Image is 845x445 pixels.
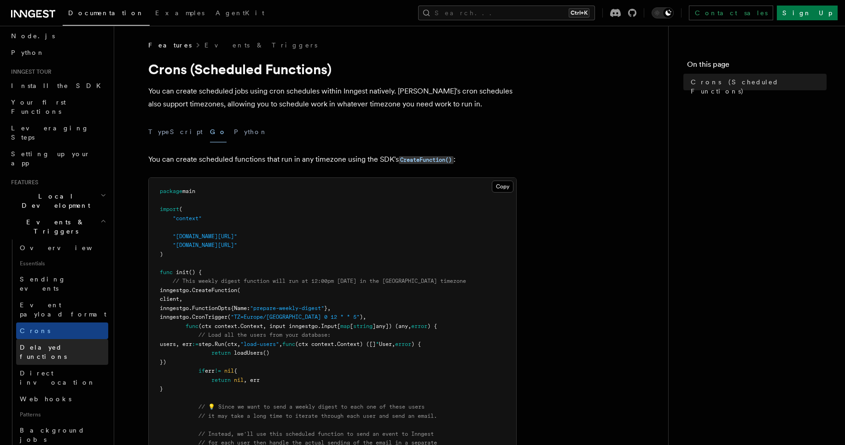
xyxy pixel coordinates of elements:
[198,323,340,329] span: (ctx context.Context, input inngestgo.Input[
[350,323,353,329] span: [
[160,188,182,194] span: package
[192,341,198,347] span: :=
[198,332,331,338] span: // Load all the users from your database:
[160,296,182,302] span: client,
[68,9,144,17] span: Documentation
[148,41,192,50] span: Features
[182,188,195,194] span: main
[198,404,425,410] span: // 💡 Since we want to send a weekly digest to each one of these users
[148,85,517,111] p: You can create scheduled jobs using cron schedules within Inngest natively. [PERSON_NAME]'s cron ...
[7,217,100,236] span: Events & Triggers
[173,215,202,222] span: "context"
[20,327,50,334] span: Crons
[215,341,224,347] span: Run
[160,359,166,365] span: })
[427,323,437,329] span: ) {
[360,314,366,320] span: ),
[204,41,317,50] a: Events & Triggers
[689,6,773,20] a: Contact sales
[7,77,108,94] a: Install the SDK
[411,323,427,329] span: error
[148,153,517,166] p: You can create scheduled functions that run in any timezone using the SDK's :
[16,322,108,339] a: Crons
[324,305,331,311] span: },
[179,206,182,212] span: (
[211,350,231,356] span: return
[160,269,173,275] span: func
[399,155,454,164] a: CreateFunction()
[7,94,108,120] a: Your first Functions
[160,206,179,212] span: import
[173,233,237,240] span: "[DOMAIN_NAME][URL]"
[16,365,108,391] a: Direct invocation
[16,391,108,407] a: Webhooks
[176,269,189,275] span: init
[20,301,106,318] span: Event payload format
[234,368,237,374] span: {
[155,9,204,17] span: Examples
[691,77,827,96] span: Crons (Scheduled Functions)
[11,32,55,40] span: Node.js
[7,44,108,61] a: Python
[160,314,192,320] span: inngestgo.
[160,287,192,293] span: inngestgo.
[16,407,108,422] span: Patterns
[16,271,108,297] a: Sending events
[20,244,115,252] span: Overview
[250,305,324,311] span: "prepare-weekly-digest"
[418,6,595,20] button: Search...Ctrl+K
[7,192,100,210] span: Local Development
[373,323,411,329] span: ]any]) (any,
[687,74,827,100] a: Crons (Scheduled Functions)
[192,314,227,320] span: CronTrigger
[173,242,237,248] span: "[DOMAIN_NAME][URL]"
[353,323,373,329] span: string
[148,122,203,142] button: TypeScript
[7,28,108,44] a: Node.js
[234,377,244,383] span: nil
[11,82,106,89] span: Install the SDK
[224,368,234,374] span: nil
[150,3,210,25] a: Examples
[63,3,150,26] a: Documentation
[687,59,827,74] h4: On this page
[240,341,279,347] span: "load-users"
[340,323,350,329] span: map
[20,275,66,292] span: Sending events
[569,8,589,18] kbd: Ctrl+K
[205,368,215,374] span: err
[198,431,434,437] span: // Instead, we'll use this scheduled function to send an event to Inngest
[198,413,437,419] span: // it may take a long time to iterate through each user and send an email.
[7,188,108,214] button: Local Development
[16,297,108,322] a: Event payload format
[234,350,263,356] span: loadUsers
[198,368,205,374] span: if
[20,369,95,386] span: Direct invocation
[216,9,264,17] span: AgentKit
[7,179,38,186] span: Features
[395,341,411,347] span: error
[16,339,108,365] a: Delayed functions
[186,323,198,329] span: func
[244,377,260,383] span: , err
[652,7,674,18] button: Toggle dark mode
[227,314,231,320] span: (
[492,181,513,193] button: Copy
[16,256,108,271] span: Essentials
[231,314,360,320] span: "TZ=Europe/[GEOGRAPHIC_DATA] 0 12 * * 5"
[160,386,163,392] span: }
[160,341,192,347] span: users, err
[777,6,838,20] a: Sign Up
[198,341,215,347] span: step.
[279,341,282,347] span: ,
[173,278,466,284] span: // This weekly digest function will run at 12:00pm [DATE] in the [GEOGRAPHIC_DATA] timezone
[7,120,108,146] a: Leveraging Steps
[148,61,517,77] h1: Crons (Scheduled Functions)
[11,49,45,56] span: Python
[16,240,108,256] a: Overview
[224,341,240,347] span: (ctx,
[11,124,89,141] span: Leveraging Steps
[189,269,202,275] span: () {
[11,99,66,115] span: Your first Functions
[210,122,227,142] button: Go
